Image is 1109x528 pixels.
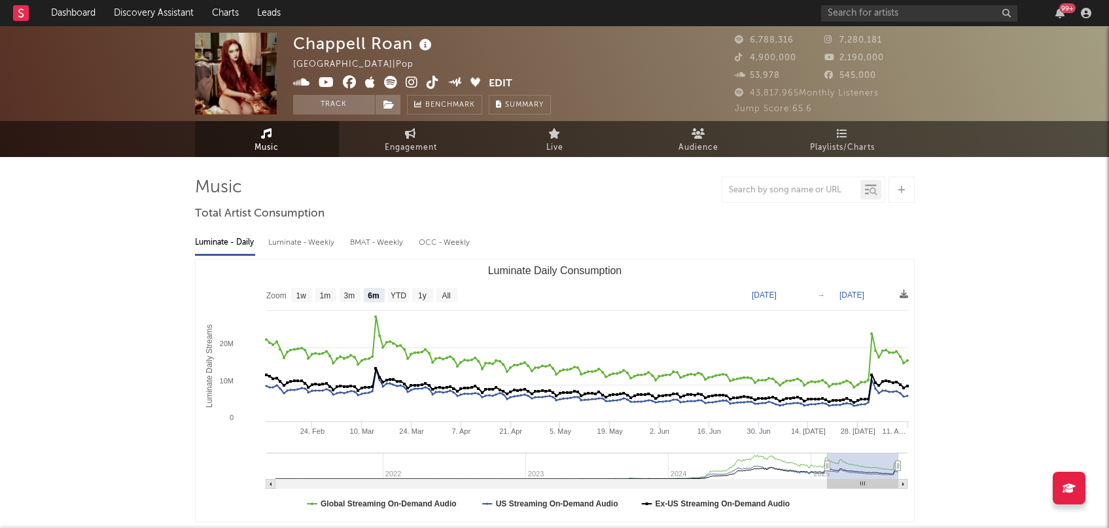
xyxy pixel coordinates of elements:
span: 6,788,316 [735,36,794,44]
button: Summary [489,95,551,114]
text: 28. [DATE] [840,427,875,435]
text: 5. May [549,427,571,435]
span: Engagement [385,140,437,156]
text: 6m [368,291,379,300]
span: Audience [678,140,718,156]
a: Audience [627,121,771,157]
text: US Streaming On-Demand Audio [495,499,618,508]
span: Jump Score: 65.6 [735,105,812,113]
text: YTD [390,291,406,300]
button: Track [293,95,375,114]
text: 16. Jun [697,427,720,435]
span: Playlists/Charts [810,140,875,156]
text: Luminate Daily Streams [204,325,213,408]
a: Benchmark [407,95,482,114]
text: 1y [418,291,427,300]
div: 99 + [1059,3,1076,13]
text: Ex-US Streaming On-Demand Audio [655,499,790,508]
text: 3m [343,291,355,300]
text: 24. Mar [399,427,424,435]
text: 0 [229,414,233,421]
button: Edit [489,76,512,92]
text: 1m [319,291,330,300]
text: [DATE] [752,290,777,300]
span: 7,280,181 [824,36,882,44]
text: 19. May [597,427,623,435]
div: Chappell Roan [293,33,435,54]
input: Search for artists [821,5,1017,22]
input: Search by song name or URL [722,185,860,196]
span: Music [255,140,279,156]
text: 20M [219,340,233,347]
div: BMAT - Weekly [350,232,406,254]
text: 21. Apr [499,427,522,435]
text: 30. Jun [747,427,770,435]
text: All [442,291,450,300]
div: Luminate - Daily [195,232,255,254]
text: Luminate Daily Consumption [487,265,622,276]
text: 11. A… [882,427,906,435]
text: 24. Feb [300,427,324,435]
text: 10M [219,377,233,385]
span: Total Artist Consumption [195,206,325,222]
text: Zoom [266,291,287,300]
span: 43,817,965 Monthly Listeners [735,89,879,97]
span: 4,900,000 [735,54,796,62]
span: 545,000 [824,71,876,80]
button: 99+ [1055,8,1065,18]
span: 2,190,000 [824,54,884,62]
svg: Luminate Daily Consumption [196,260,914,521]
text: Global Streaming On-Demand Audio [321,499,457,508]
a: Playlists/Charts [771,121,915,157]
text: → [817,290,825,300]
span: Live [546,140,563,156]
a: Live [483,121,627,157]
span: Benchmark [425,97,475,113]
div: OCC - Weekly [419,232,471,254]
div: [GEOGRAPHIC_DATA] | Pop [293,57,429,73]
text: [DATE] [839,290,864,300]
text: 14. [DATE] [790,427,825,435]
text: 10. Mar [349,427,374,435]
a: Music [195,121,339,157]
span: Summary [505,101,544,109]
a: Engagement [339,121,483,157]
div: Luminate - Weekly [268,232,337,254]
text: 2. Jun [650,427,669,435]
span: 53,978 [735,71,780,80]
text: 7. Apr [451,427,470,435]
text: 1w [296,291,306,300]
